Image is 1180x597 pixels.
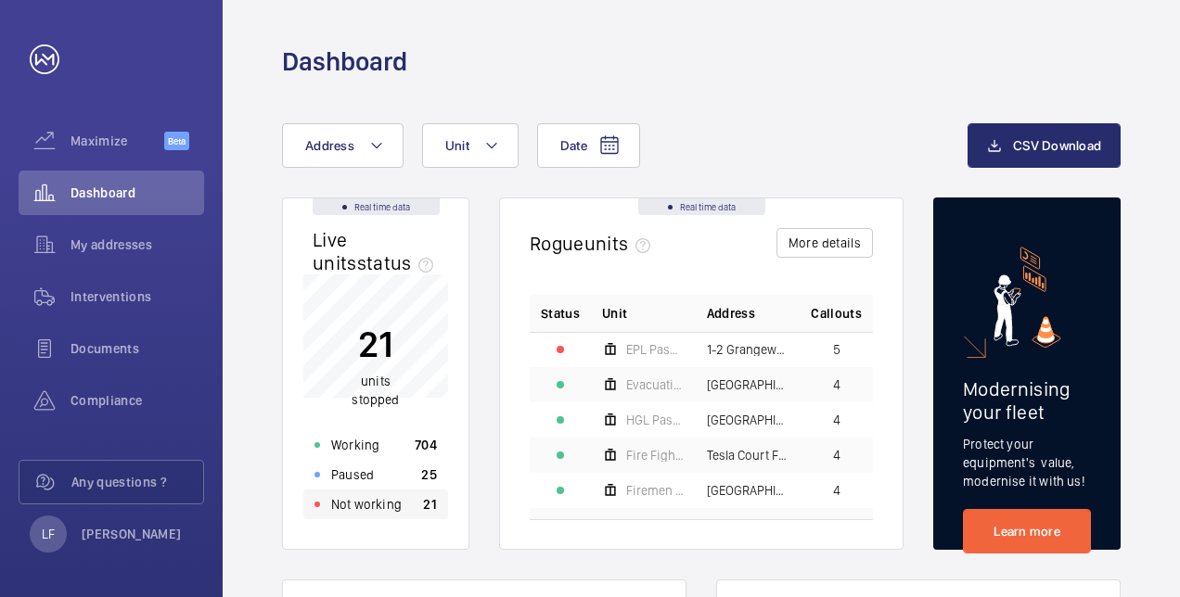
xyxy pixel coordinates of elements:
p: Not working [331,495,402,514]
div: Real time data [313,198,440,215]
button: Address [282,123,404,168]
span: Beta [164,132,189,150]
p: Status [541,304,580,323]
span: Evacuation - EPL No 3 Flats 45-101 L/h [626,378,685,391]
h1: Dashboard [282,44,407,79]
span: 5 [833,343,840,356]
span: Address [707,304,755,323]
a: Learn more [963,509,1091,553]
span: 4 [833,484,840,497]
span: Dashboard [71,184,204,202]
span: Address [305,138,354,153]
span: Fire Fighting - Tesla court 21-40 [626,449,685,462]
span: 4 [833,413,840,426]
span: status [357,251,442,274]
span: stopped [352,392,399,407]
span: Callouts [811,304,862,323]
span: Any questions ? [71,473,203,491]
span: Unit [445,138,469,153]
span: Date [560,138,587,153]
button: More details [776,228,873,258]
p: 25 [421,465,437,484]
span: [GEOGRAPHIC_DATA] C Flats 45-101 - High Risk Building - [GEOGRAPHIC_DATA] 45-101 [707,378,789,391]
span: Interventions [71,287,204,306]
p: units [352,372,399,409]
p: 21 [423,495,437,514]
span: Tesla Court Flats 21-40 - High Risk Building - Tesla Court Flats 21-40 [707,449,789,462]
button: Unit [422,123,519,168]
span: 1-2 Grangeway - 1-2 [GEOGRAPHIC_DATA] [707,343,789,356]
div: Real time data [638,198,765,215]
span: [GEOGRAPHIC_DATA] - [GEOGRAPHIC_DATA] [707,413,789,426]
span: EPL Passenger Lift [626,343,685,356]
span: [GEOGRAPHIC_DATA] - [GEOGRAPHIC_DATA] [707,484,789,497]
p: Protect your equipment's value, modernise it with us! [963,435,1091,490]
h2: Modernising your fleet [963,377,1091,424]
p: 21 [352,321,399,367]
span: Documents [71,339,204,358]
p: Paused [331,465,374,484]
span: CSV Download [1013,138,1101,153]
h2: Rogue [530,232,658,255]
img: marketing-card.svg [994,247,1061,348]
span: units [584,232,659,255]
span: 4 [833,378,840,391]
span: Compliance [71,391,204,410]
span: 4 [833,449,840,462]
h2: Live units [313,228,441,274]
span: Maximize [71,132,164,150]
button: CSV Download [968,123,1121,168]
button: Date [537,123,640,168]
p: LF [42,525,55,543]
span: Firemen - MRL Passenger Lift [626,484,685,497]
span: My addresses [71,235,204,254]
span: Unit [602,304,627,323]
p: 704 [415,436,437,454]
span: HGL Passenger Lift [626,413,685,426]
p: Working [331,436,379,454]
p: [PERSON_NAME] [82,525,182,543]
